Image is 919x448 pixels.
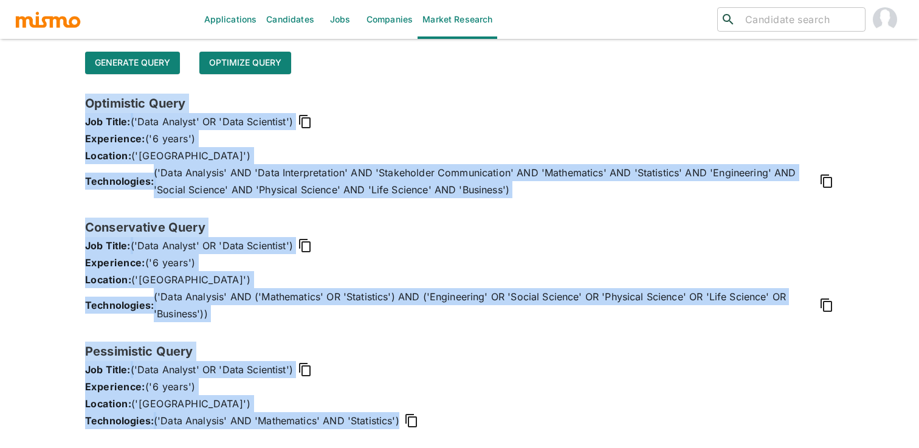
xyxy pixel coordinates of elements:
[740,11,860,28] input: Candidate search
[15,10,81,29] img: logo
[85,113,131,130] span: Job Title:
[85,147,834,164] p: ('[GEOGRAPHIC_DATA]')
[85,378,834,395] p: ('6 years')
[131,361,293,378] span: ('Data Analyst' OR 'Data Scientist')
[85,130,834,147] p: ('6 years')
[85,237,131,254] span: Job Title:
[154,288,814,322] span: ('Data Analysis' AND ('Mathematics' OR 'Statistics') AND ('Engineering' OR 'Social Science' OR 'P...
[85,133,145,145] span: Experience:
[154,164,814,198] span: ('Data Analysis' AND 'Data Interpretation' AND 'Stakeholder Communication' AND 'Mathematics' AND ...
[85,52,180,74] button: Generate query
[85,412,154,429] span: Technologies:
[85,218,834,237] h6: Conservative Query
[85,271,834,288] p: ('[GEOGRAPHIC_DATA]')
[85,257,145,269] span: Experience:
[85,254,834,271] p: ('6 years')
[85,361,131,378] span: Job Title:
[873,7,897,32] img: Gabriel Hernandez
[85,274,131,286] span: Location:
[85,150,131,162] span: Location:
[85,173,154,190] span: Technologies:
[154,412,399,429] span: ('Data Analysis' AND 'Mathematics' AND 'Statistics')
[85,342,834,361] h6: Pessimistic Query
[85,297,154,314] span: Technologies:
[85,398,131,410] span: Location:
[85,94,834,113] h6: Optimistic Query
[199,52,291,74] button: Optimize Query
[131,237,293,254] span: ('Data Analyst' OR 'Data Scientist')
[85,381,145,393] span: Experience:
[131,113,293,130] span: ('Data Analyst' OR 'Data Scientist')
[85,395,834,412] p: ('[GEOGRAPHIC_DATA]')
